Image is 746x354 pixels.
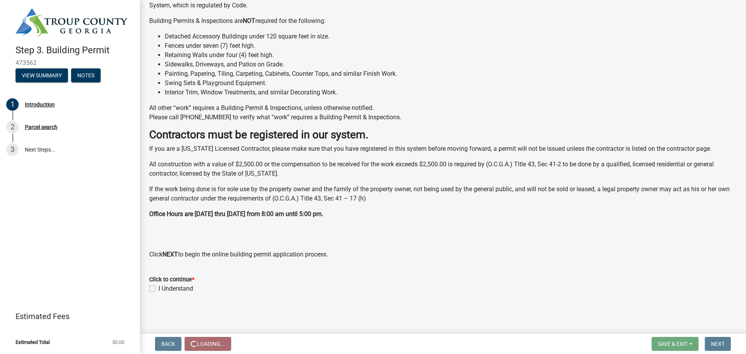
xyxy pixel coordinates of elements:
span: Next [711,341,725,347]
div: Parcel search [25,124,58,130]
li: Fences under seven (7) feet high. [165,41,737,51]
p: All construction with a value of $2,500.00 or the compensation to be received for the work exceed... [149,160,737,178]
li: Swing Sets & Playground Equipment. [165,78,737,88]
strong: Contractors must be registered in our system. [149,128,368,141]
button: Loading... [185,337,231,351]
button: Save & Exit [652,337,699,351]
wm-modal-confirm: Summary [16,73,68,79]
strong: NEXT [162,251,178,258]
strong: Office Hours are [DATE] thru [DATE] from 8:00 am until 5:00 pm. [149,210,323,218]
li: Painting, Papering, Tiling, Carpeting, Cabinets, Counter Tops, and similar Finish Work. [165,69,737,78]
p: If you are a [US_STATE] Licensed Contractor, please make sure that you have registered in this sy... [149,144,737,153]
p: Click to begin the online building permit application process. [149,250,737,259]
span: Estimated Total [16,340,50,345]
h4: Step 3. Building Permit [16,45,134,56]
li: Retaining Walls under four (4) feet high. [165,51,737,60]
wm-modal-confirm: Notes [71,73,101,79]
a: Estimated Fees [6,309,127,324]
li: Interior Trim, Window Treatments, and similar Decorating Work. [165,88,737,97]
button: View Summary [16,68,68,82]
div: 1 [6,98,19,111]
p: If the work being done is for sole use by the property owner and the family of the property owner... [149,185,737,203]
p: Building Permits & Inspections are required for the following: [149,16,737,26]
li: Sidewalks, Driveways, and Patios on Grade. [165,60,737,69]
button: Notes [71,68,101,82]
img: Troup County, Georgia [16,8,127,37]
label: I Understand [159,284,193,293]
div: 3 [6,143,19,156]
span: Save & Exit [658,341,688,347]
span: $0.00 [112,340,124,345]
span: 473562 [16,59,124,66]
button: Next [705,337,731,351]
div: 2 [6,121,19,133]
span: Loading... [197,341,225,347]
button: Back [155,337,181,351]
label: Click to continue [149,277,194,283]
span: Back [161,341,175,347]
p: All other “work” requires a Building Permit & Inspections, unless otherwise notified. Please call... [149,103,737,122]
li: Detached Accessory Buildings under 120 square feet in size. [165,32,737,41]
div: Introduction [25,102,55,107]
strong: NOT [243,17,255,24]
